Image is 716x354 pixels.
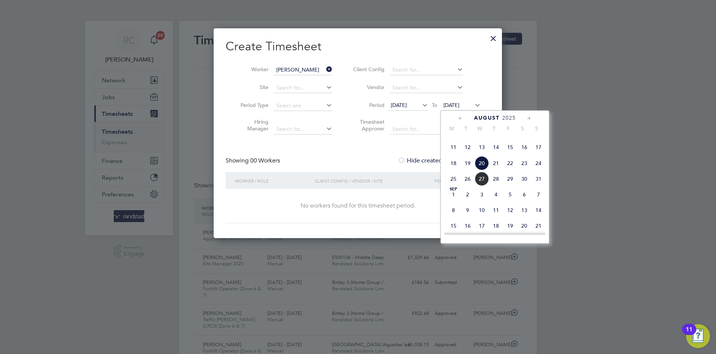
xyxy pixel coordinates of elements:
span: 15 [503,140,517,154]
span: 16 [517,140,531,154]
span: 18 [489,219,503,233]
span: 6 [517,187,531,202]
input: Search for... [390,83,463,93]
span: F [501,125,515,132]
span: 17 [475,219,489,233]
span: 30 [517,172,531,186]
input: Select one [274,101,332,111]
span: 15 [446,219,461,233]
div: No workers found for this timesheet period. [233,202,483,210]
span: 18 [446,156,461,170]
label: Period Type [235,102,268,108]
span: 28 [489,172,503,186]
span: W [473,125,487,132]
input: Search for... [390,65,463,75]
span: [DATE] [391,102,407,108]
span: S [515,125,530,132]
span: 24 [531,156,546,170]
span: [DATE] [443,102,459,108]
input: Search for... [274,124,332,135]
input: Search for... [274,83,332,93]
span: 12 [461,140,475,154]
span: 19 [461,156,475,170]
label: Period [351,102,384,108]
div: Period [433,172,483,189]
label: Hiring Manager [235,118,268,132]
label: Worker [235,66,268,73]
span: 14 [531,203,546,217]
button: Open Resource Center, 11 new notifications [686,324,710,348]
span: 11 [446,140,461,154]
div: Client Config / Vendor / Site [313,172,433,189]
div: Worker / Role [233,172,313,189]
span: 3 [475,187,489,202]
span: 13 [475,140,489,154]
span: M [445,125,459,132]
input: Search for... [390,124,463,135]
span: 20 [517,219,531,233]
span: 22 [503,156,517,170]
span: T [487,125,501,132]
div: 11 [686,329,693,339]
h2: Create Timesheet [226,39,490,54]
span: 21 [531,219,546,233]
span: 20 [475,156,489,170]
span: To [430,100,439,110]
span: S [530,125,544,132]
label: Hide created timesheets [398,157,474,164]
span: 23 [517,156,531,170]
span: 21 [489,156,503,170]
span: August [474,115,500,121]
span: 10 [475,203,489,217]
span: 1 [446,187,461,202]
label: Client Config [351,66,384,73]
span: 5 [503,187,517,202]
span: 7 [531,187,546,202]
label: Site [235,84,268,91]
span: 9 [461,203,475,217]
label: Vendor [351,84,384,91]
label: Timesheet Approver [351,118,384,132]
span: 26 [461,172,475,186]
span: 2025 [502,115,516,121]
span: 8 [446,203,461,217]
span: 31 [531,172,546,186]
span: 2 [461,187,475,202]
span: 13 [517,203,531,217]
span: 16 [461,219,475,233]
span: 25 [446,172,461,186]
span: 27 [475,172,489,186]
span: 17 [531,140,546,154]
span: 00 Workers [250,157,280,164]
div: Showing [226,157,282,165]
span: 11 [489,203,503,217]
span: Sep [446,187,461,191]
span: 29 [503,172,517,186]
span: 14 [489,140,503,154]
span: 19 [503,219,517,233]
input: Search for... [274,65,332,75]
span: 4 [489,187,503,202]
span: T [459,125,473,132]
span: 12 [503,203,517,217]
